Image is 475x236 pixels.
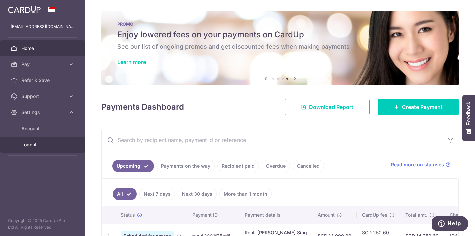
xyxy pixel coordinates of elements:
[245,229,307,236] div: Rent. [PERSON_NAME] Sing
[117,21,443,27] p: PROMO
[187,206,239,224] th: Payment ID
[262,160,290,172] a: Overdue
[462,95,475,141] button: Feedback - Show survey
[391,161,444,168] span: Read more on statuses
[432,216,468,233] iframe: Opens a widget where you can find more information
[285,99,370,115] a: Download Report
[117,43,443,51] h6: See our list of ongoing promos and get discounted fees when making payments
[101,101,184,113] h4: Payments Dashboard
[178,188,217,200] a: Next 30 days
[102,129,443,151] input: Search by recipient name, payment id or reference
[121,212,135,218] span: Status
[378,99,459,115] a: Create Payment
[391,161,451,168] a: Read more on statuses
[21,109,65,116] span: Settings
[11,23,75,30] p: [EMAIL_ADDRESS][DOMAIN_NAME]
[101,11,459,85] img: Latest Promos banner
[139,188,175,200] a: Next 7 days
[21,93,65,100] span: Support
[157,160,215,172] a: Payments on the way
[21,141,65,148] span: Logout
[21,61,65,68] span: Pay
[362,212,387,218] span: CardUp fee
[219,188,272,200] a: More than 1 month
[21,77,65,84] span: Refer & Save
[405,212,427,218] span: Total amt.
[112,160,154,172] a: Upcoming
[318,212,335,218] span: Amount
[117,29,443,40] h5: Enjoy lowered fees on your payments on CardUp
[8,5,41,13] img: CardUp
[217,160,259,172] a: Recipient paid
[21,45,65,52] span: Home
[239,206,312,224] th: Payment details
[113,188,137,200] a: All
[309,103,353,111] span: Download Report
[293,160,324,172] a: Cancelled
[466,102,472,125] span: Feedback
[117,59,146,65] a: Learn more
[21,125,65,132] span: Account
[402,103,443,111] span: Create Payment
